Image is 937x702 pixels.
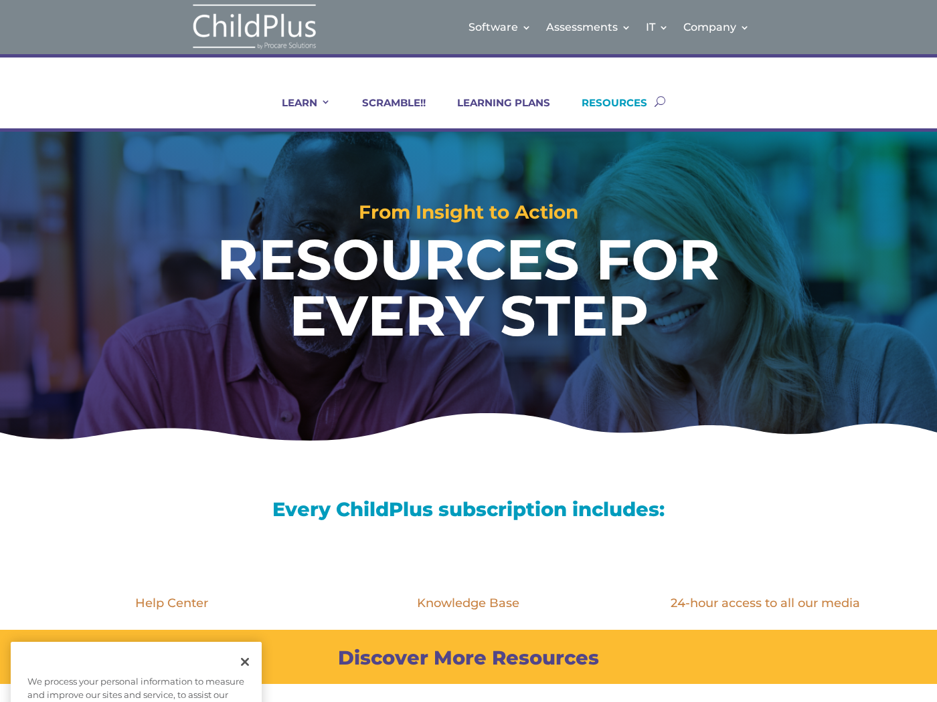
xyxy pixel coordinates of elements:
h1: RESOURCES FOR EVERY STEP [131,231,806,350]
h3: Every ChildPlus subscription includes: [47,499,890,525]
button: Close [230,647,260,677]
a: RESOURCES [565,96,647,128]
h3: Discover More Resources [47,648,890,674]
a: Knowledge Base [417,596,519,610]
a: Help Center [135,596,208,610]
p: 24-hour access to all our media [640,596,890,612]
a: LEARN [265,96,331,128]
a: LEARNING PLANS [440,96,550,128]
h2: From Insight to Action [47,203,890,228]
a: SCRAMBLE!! [345,96,426,128]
